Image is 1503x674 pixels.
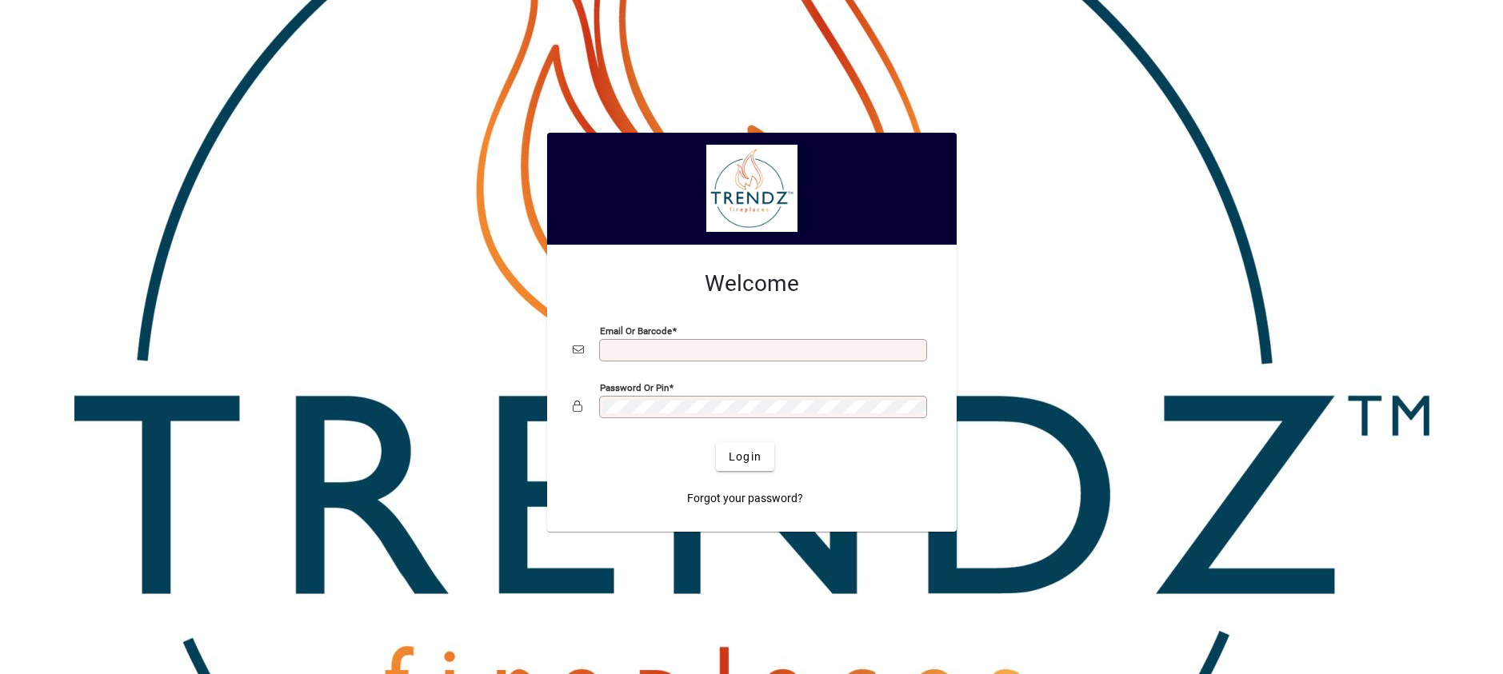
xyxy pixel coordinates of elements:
button: Login [716,442,774,471]
span: Forgot your password? [687,490,803,507]
span: Login [729,449,761,465]
a: Forgot your password? [681,484,809,512]
h2: Welcome [573,270,931,297]
mat-label: Email or Barcode [600,325,672,337]
mat-label: Password or Pin [600,382,669,393]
